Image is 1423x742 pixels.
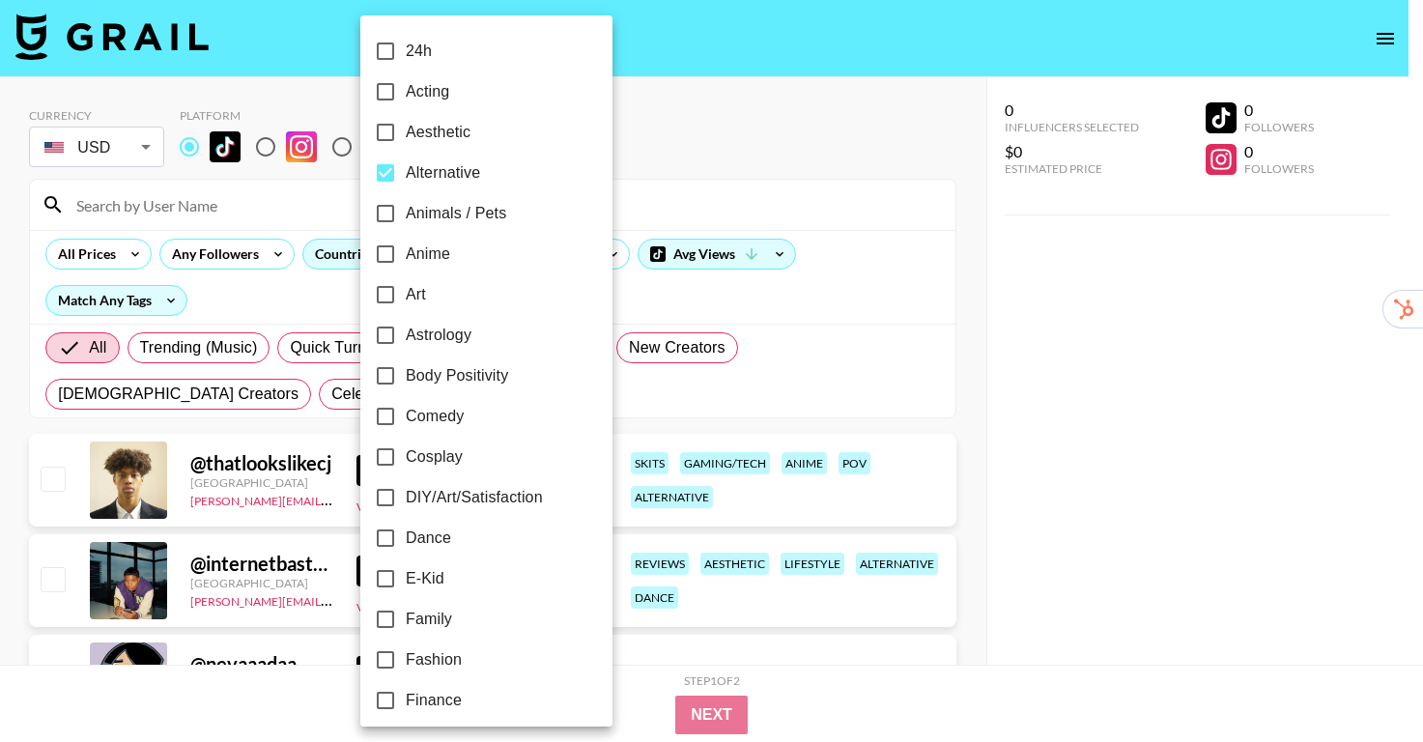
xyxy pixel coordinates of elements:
[406,324,471,347] span: Astrology
[406,567,444,590] span: E-Kid
[406,364,508,387] span: Body Positivity
[406,40,432,63] span: 24h
[406,202,506,225] span: Animals / Pets
[406,689,462,712] span: Finance
[406,80,449,103] span: Acting
[406,405,464,428] span: Comedy
[406,445,463,469] span: Cosplay
[406,243,450,266] span: Anime
[406,486,543,509] span: DIY/Art/Satisfaction
[1326,645,1400,719] iframe: Drift Widget Chat Controller
[406,648,462,671] span: Fashion
[406,161,480,185] span: Alternative
[406,283,426,306] span: Art
[406,121,470,144] span: Aesthetic
[406,608,452,631] span: Family
[406,527,451,550] span: Dance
